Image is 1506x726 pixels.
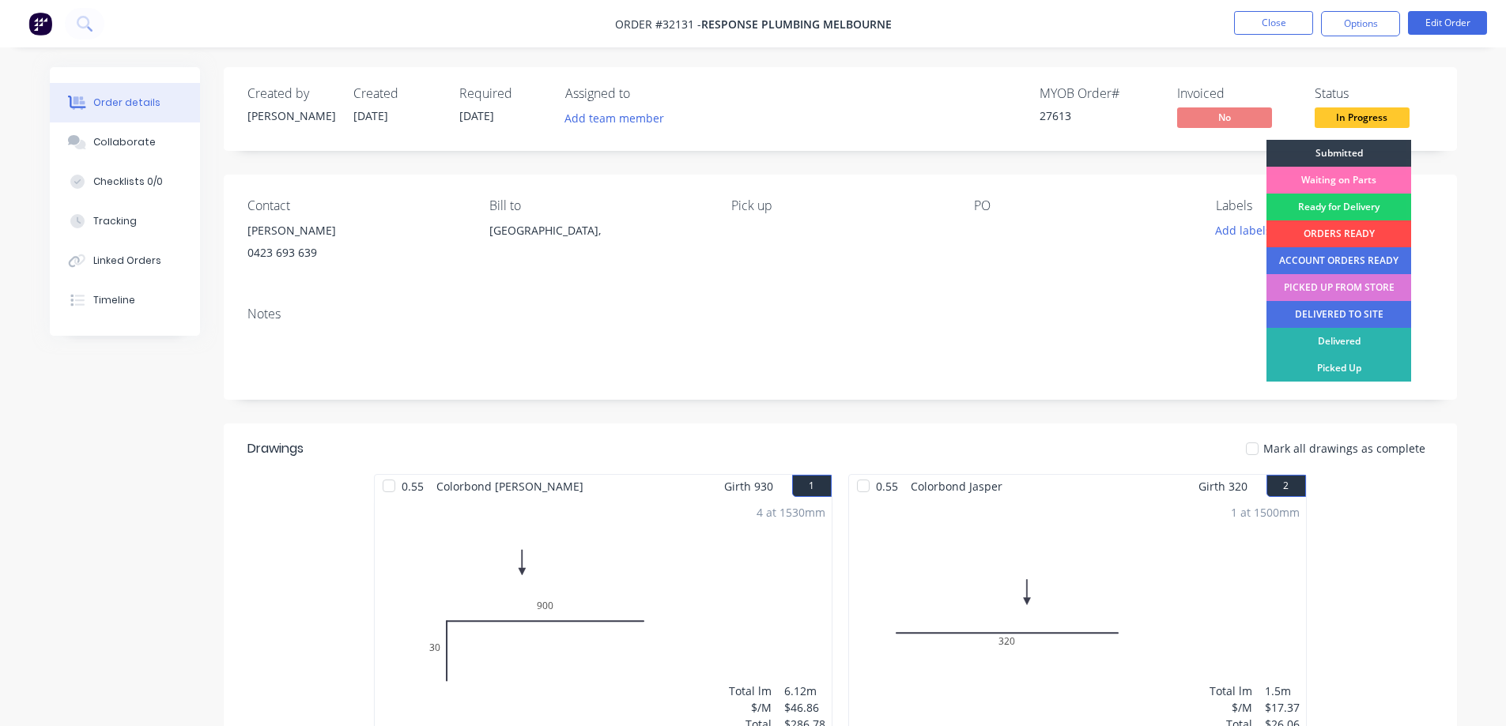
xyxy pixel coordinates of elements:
div: 1.5m [1265,683,1300,699]
span: No [1177,107,1272,127]
div: Collaborate [93,135,156,149]
div: ACCOUNT ORDERS READY [1266,247,1411,274]
button: Add team member [556,107,672,129]
div: Delivered [1266,328,1411,355]
button: Checklists 0/0 [50,162,200,201]
div: Total lm [1210,683,1252,699]
span: [DATE] [353,108,388,123]
div: $46.86 [784,699,825,716]
div: Invoiced [1177,86,1296,101]
div: [PERSON_NAME] [247,107,334,124]
button: Linked Orders [50,241,200,280]
span: response plumbing melbourne [701,17,892,32]
button: Add labels [1207,220,1280,241]
div: Checklists 0/0 [93,175,163,189]
div: $/M [729,699,772,716]
div: Order details [93,96,160,110]
div: Timeline [93,293,135,307]
button: 2 [1266,475,1306,497]
div: [GEOGRAPHIC_DATA], [489,220,706,270]
div: Created by [247,86,334,101]
span: [DATE] [459,108,494,123]
div: ORDERS READY [1266,220,1411,247]
span: Colorbond Jasper [904,475,1009,498]
div: Assigned to [565,86,723,101]
img: Factory [28,12,52,36]
div: Created [353,86,440,101]
div: 0423 693 639 [247,242,464,264]
div: Ready for Delivery [1266,194,1411,220]
span: Order #32131 - [615,17,701,32]
div: Status [1315,86,1433,101]
div: $/M [1210,699,1252,716]
div: 6.12m [784,683,825,699]
button: 1 [792,475,832,497]
span: In Progress [1315,107,1410,127]
div: [PERSON_NAME] [247,220,464,242]
div: 1 at 1500mm [1231,504,1300,521]
div: $17.37 [1265,699,1300,716]
span: 0.55 [870,475,904,498]
div: [PERSON_NAME]0423 693 639 [247,220,464,270]
div: 27613 [1040,107,1158,124]
div: Required [459,86,546,101]
div: Bill to [489,198,706,213]
button: Tracking [50,201,200,241]
div: Total lm [729,683,772,699]
button: Collaborate [50,122,200,162]
div: Labels [1216,198,1432,213]
div: 4 at 1530mm [757,504,825,521]
div: Linked Orders [93,254,161,268]
button: In Progress [1315,107,1410,131]
span: Girth 320 [1198,475,1247,498]
div: Contact [247,198,464,213]
button: Timeline [50,280,200,320]
div: Picked Up [1266,355,1411,382]
button: Add team member [565,107,673,129]
div: DELIVERED TO SITE [1266,301,1411,328]
div: [GEOGRAPHIC_DATA], [489,220,706,242]
div: Submitted [1266,140,1411,167]
div: Tracking [93,214,137,228]
button: Options [1321,11,1400,36]
div: MYOB Order # [1040,86,1158,101]
button: Edit Order [1408,11,1487,35]
div: PICKED UP FROM STORE [1266,274,1411,301]
button: Close [1234,11,1313,35]
button: Order details [50,83,200,122]
span: 0.55 [395,475,430,498]
div: Notes [247,307,1433,322]
div: Drawings [247,439,304,458]
span: Colorbond [PERSON_NAME] [430,475,590,498]
div: Waiting on Parts [1266,167,1411,194]
div: PO [974,198,1191,213]
span: Girth 930 [724,475,773,498]
div: Pick up [731,198,948,213]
